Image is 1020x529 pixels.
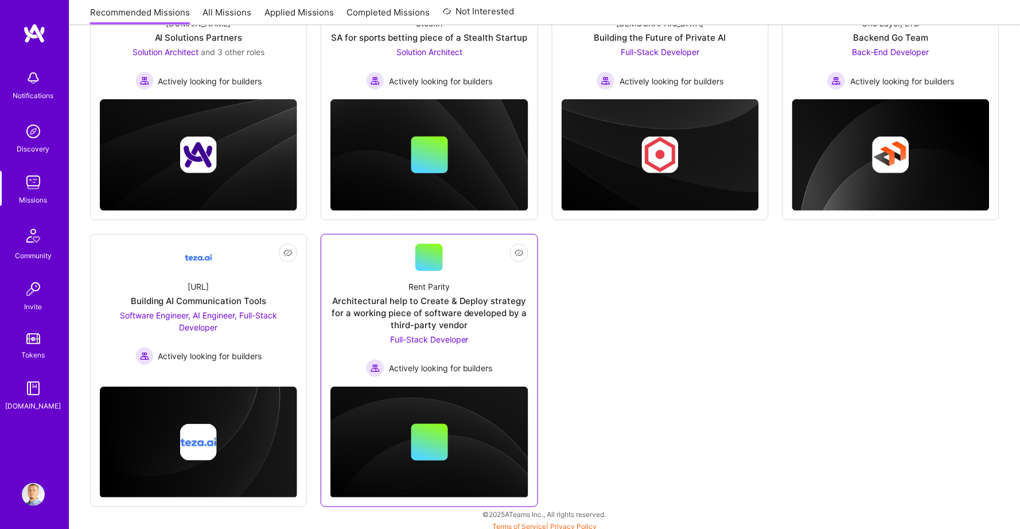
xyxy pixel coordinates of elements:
img: logo [23,23,46,44]
img: cover [100,387,297,499]
div: Backend Go Team [853,32,928,44]
span: Actively looking for builders [389,362,493,374]
div: AI Solutions Partners [155,32,243,44]
img: cover [100,99,297,211]
img: cover [330,387,528,499]
img: Actively looking for builders [135,72,154,90]
span: Back-End Developer [852,47,929,57]
a: All Missions [203,6,252,25]
img: discovery [22,120,45,143]
img: Invite [22,278,45,301]
span: Full-Stack Developer [621,47,699,57]
img: tokens [26,333,40,344]
span: Actively looking for builders [158,350,262,362]
img: cover [562,99,759,211]
a: Completed Missions [347,6,430,25]
img: User Avatar [22,483,45,506]
img: Company logo [873,137,909,173]
div: [DOMAIN_NAME] [6,400,61,412]
img: Company Logo [185,244,212,271]
span: Solution Architect [396,47,462,57]
img: Actively looking for builders [135,347,154,365]
span: Actively looking for builders [389,75,493,87]
div: Notifications [13,90,54,102]
img: cover [792,99,990,211]
img: Company logo [180,424,217,461]
img: Actively looking for builders [597,72,615,90]
img: bell [22,67,45,90]
i: icon EyeClosed [283,248,293,258]
div: SA for sports betting piece of a Stealth Startup [331,32,528,44]
span: Software Engineer, AI Engineer, Full-Stack Developer [120,310,277,332]
div: [URL] [188,281,209,293]
img: Community [20,222,47,250]
div: Community [15,250,52,262]
a: Rent ParityArchitectural help to Create & Deploy strategy for a working piece of software develop... [330,244,528,378]
div: Discovery [17,143,50,155]
span: Solution Architect [133,47,198,57]
i: icon EyeClosed [515,248,524,258]
img: Actively looking for builders [366,359,384,378]
img: teamwork [22,171,45,194]
span: and 3 other roles [201,47,264,57]
a: Not Interested [443,5,515,25]
div: Tokens [22,349,45,361]
a: Recommended Missions [90,6,190,25]
div: Rent Parity [408,281,450,293]
img: Company logo [180,137,217,173]
div: Invite [25,301,42,313]
img: Actively looking for builders [827,72,846,90]
a: User Avatar [19,483,48,506]
div: Building the Future of Private AI [594,32,726,44]
div: Missions [20,194,48,206]
img: cover [330,99,528,211]
span: Full-Stack Developer [390,334,469,344]
img: Company logo [642,137,679,173]
span: Actively looking for builders [158,75,262,87]
div: Building AI Communication Tools [131,295,267,307]
img: guide book [22,377,45,400]
div: Architectural help to Create & Deploy strategy for a working piece of software developed by a thi... [330,295,528,331]
a: Company Logo[URL]Building AI Communication ToolsSoftware Engineer, AI Engineer, Full-Stack Develo... [100,244,297,366]
span: Actively looking for builders [850,75,954,87]
a: Applied Missions [264,6,334,25]
span: Actively looking for builders [620,75,723,87]
img: Actively looking for builders [366,72,384,90]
